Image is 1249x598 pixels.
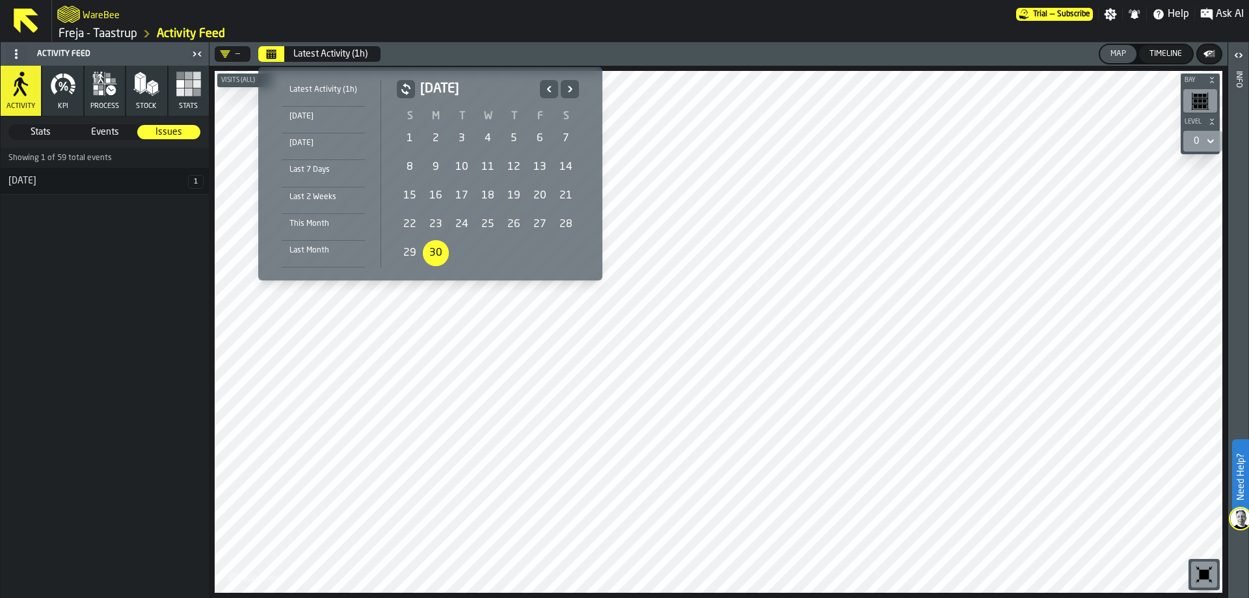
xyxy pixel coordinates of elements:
div: Sunday, June 15, 2025 [397,183,423,209]
button: Next [561,80,579,98]
div: 14 [553,154,579,180]
div: 19 [501,183,527,209]
div: 25 [475,211,501,238]
div: 15 [397,183,423,209]
div: 27 [527,211,553,238]
div: Friday, June 27, 2025 [527,211,553,238]
div: 11 [475,154,501,180]
div: 23 [423,211,449,238]
div: [DATE] [282,109,365,124]
div: Tuesday, June 10, 2025 [449,154,475,180]
div: Saturday, June 7, 2025 [553,126,579,152]
th: S [397,109,423,124]
div: 28 [553,211,579,238]
div: 7 [553,126,579,152]
div: Sunday, June 1, 2025 [397,126,423,152]
div: [DATE] [282,136,365,150]
div: Tuesday, June 3, 2025 [449,126,475,152]
div: 12 [501,154,527,180]
div: June 2025 [397,80,579,267]
div: 2 [423,126,449,152]
div: Monday, June 23, 2025 [423,211,449,238]
div: 18 [475,183,501,209]
div: Last 7 Days [282,163,365,177]
div: 30 [423,240,449,266]
div: Thursday, June 26, 2025 [501,211,527,238]
div: 8 [397,154,423,180]
div: 16 [423,183,449,209]
div: 5 [501,126,527,152]
div: Sunday, June 29, 2025 [397,240,423,266]
div: This Month [282,217,365,231]
div: 17 [449,183,475,209]
div: Thursday, June 19, 2025 [501,183,527,209]
div: Monday, June 2, 2025 [423,126,449,152]
th: T [449,109,475,124]
div: Tuesday, June 17, 2025 [449,183,475,209]
div: 26 [501,211,527,238]
th: S [553,109,579,124]
div: Friday, June 13, 2025 [527,154,553,180]
div: 13 [527,154,553,180]
div: Saturday, June 14, 2025 [553,154,579,180]
th: F [527,109,553,124]
div: Last 2 Weeks [282,190,365,204]
th: T [501,109,527,124]
div: Wednesday, June 4, 2025 [475,126,501,152]
th: M [423,109,449,124]
div: 9 [423,154,449,180]
div: 4 [475,126,501,152]
div: Friday, June 20, 2025 [527,183,553,209]
div: Wednesday, June 25, 2025 [475,211,501,238]
h2: [DATE] [420,80,535,98]
div: 29 [397,240,423,266]
div: 24 [449,211,475,238]
label: Need Help? [1233,441,1248,513]
div: Sunday, June 22, 2025 [397,211,423,238]
div: 10 [449,154,475,180]
button: button- [397,80,415,98]
div: Tuesday, June 24, 2025 [449,211,475,238]
th: W [475,109,501,124]
div: 20 [527,183,553,209]
div: Thursday, June 12, 2025 [501,154,527,180]
div: Monday, June 16, 2025 [423,183,449,209]
div: 3 [449,126,475,152]
div: Wednesday, June 18, 2025 [475,183,501,209]
div: 22 [397,211,423,238]
table: June 2025 [397,109,579,267]
button: Previous [540,80,558,98]
div: Wednesday, June 11, 2025 [475,154,501,180]
div: Selected Date: Monday, June 30, 2025, Monday, June 30, 2025 selected, Last available date [423,240,449,266]
div: Last Month [282,243,365,258]
div: Thursday, June 5, 2025 [501,126,527,152]
div: Sunday, June 8, 2025 [397,154,423,180]
div: 21 [553,183,579,209]
div: Saturday, June 21, 2025 [553,183,579,209]
div: 1 [397,126,423,152]
div: 6 [527,126,553,152]
div: Monday, June 9, 2025 [423,154,449,180]
div: Saturday, June 28, 2025 [553,211,579,238]
div: Friday, June 6, 2025 [527,126,553,152]
div: Latest Activity (1h) [282,83,365,97]
div: Select date range Select date range [269,77,592,270]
